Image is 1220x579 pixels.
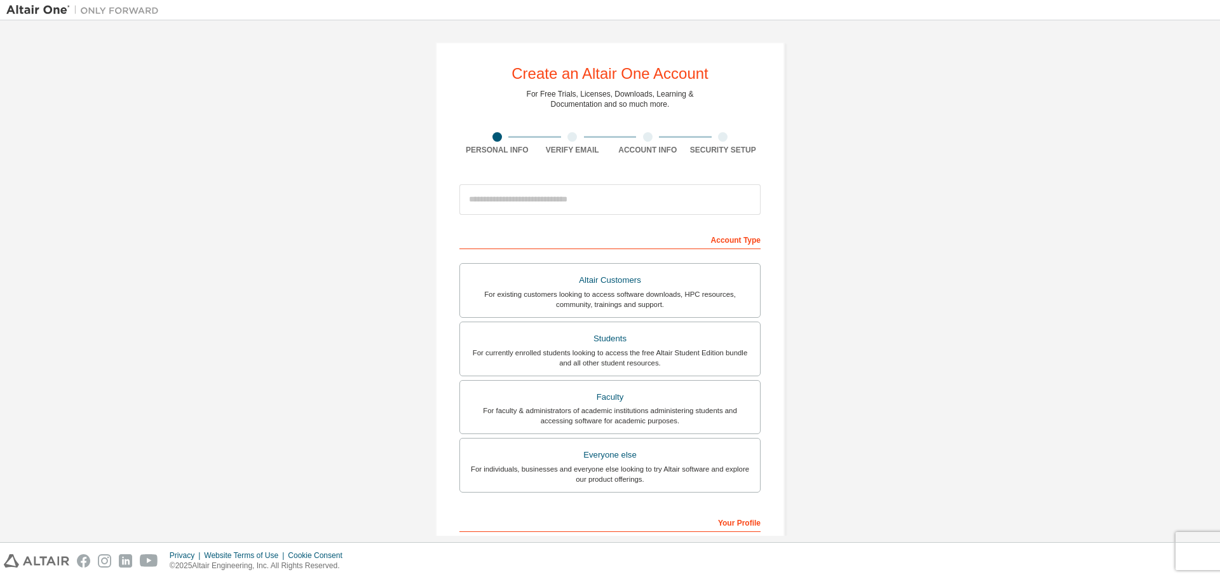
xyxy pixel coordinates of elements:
div: Your Profile [459,512,761,532]
div: Altair Customers [468,271,752,289]
div: Create an Altair One Account [512,66,708,81]
div: Account Type [459,229,761,249]
div: Account Info [610,145,686,155]
div: Students [468,330,752,348]
div: For existing customers looking to access software downloads, HPC resources, community, trainings ... [468,289,752,310]
img: Altair One [6,4,165,17]
div: Privacy [170,550,204,561]
div: For individuals, businesses and everyone else looking to try Altair software and explore our prod... [468,464,752,484]
img: altair_logo.svg [4,554,69,568]
div: Verify Email [535,145,611,155]
img: facebook.svg [77,554,90,568]
div: Security Setup [686,145,761,155]
div: For currently enrolled students looking to access the free Altair Student Edition bundle and all ... [468,348,752,368]
div: Website Terms of Use [204,550,288,561]
img: linkedin.svg [119,554,132,568]
div: For faculty & administrators of academic institutions administering students and accessing softwa... [468,405,752,426]
div: Faculty [468,388,752,406]
div: Personal Info [459,145,535,155]
div: Cookie Consent [288,550,349,561]
div: Everyone else [468,446,752,464]
img: instagram.svg [98,554,111,568]
p: © 2025 Altair Engineering, Inc. All Rights Reserved. [170,561,350,571]
img: youtube.svg [140,554,158,568]
div: For Free Trials, Licenses, Downloads, Learning & Documentation and so much more. [527,89,694,109]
